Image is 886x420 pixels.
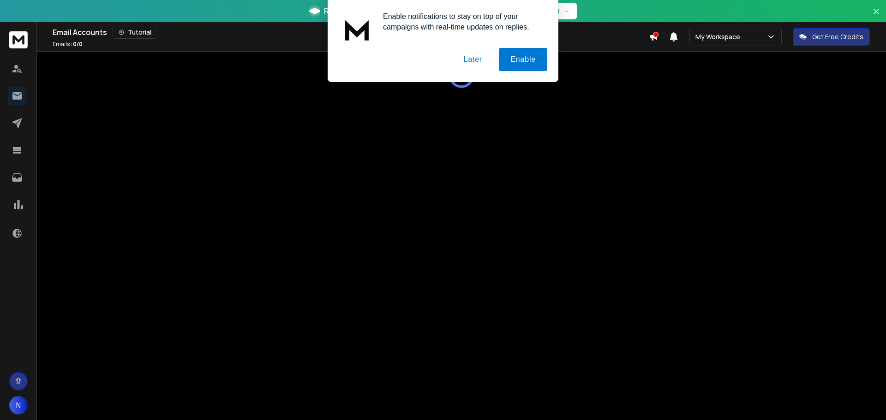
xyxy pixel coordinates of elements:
[9,396,28,414] button: N
[376,11,547,32] div: Enable notifications to stay on top of your campaigns with real-time updates on replies.
[499,48,547,71] button: Enable
[452,48,493,71] button: Later
[339,11,376,48] img: notification icon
